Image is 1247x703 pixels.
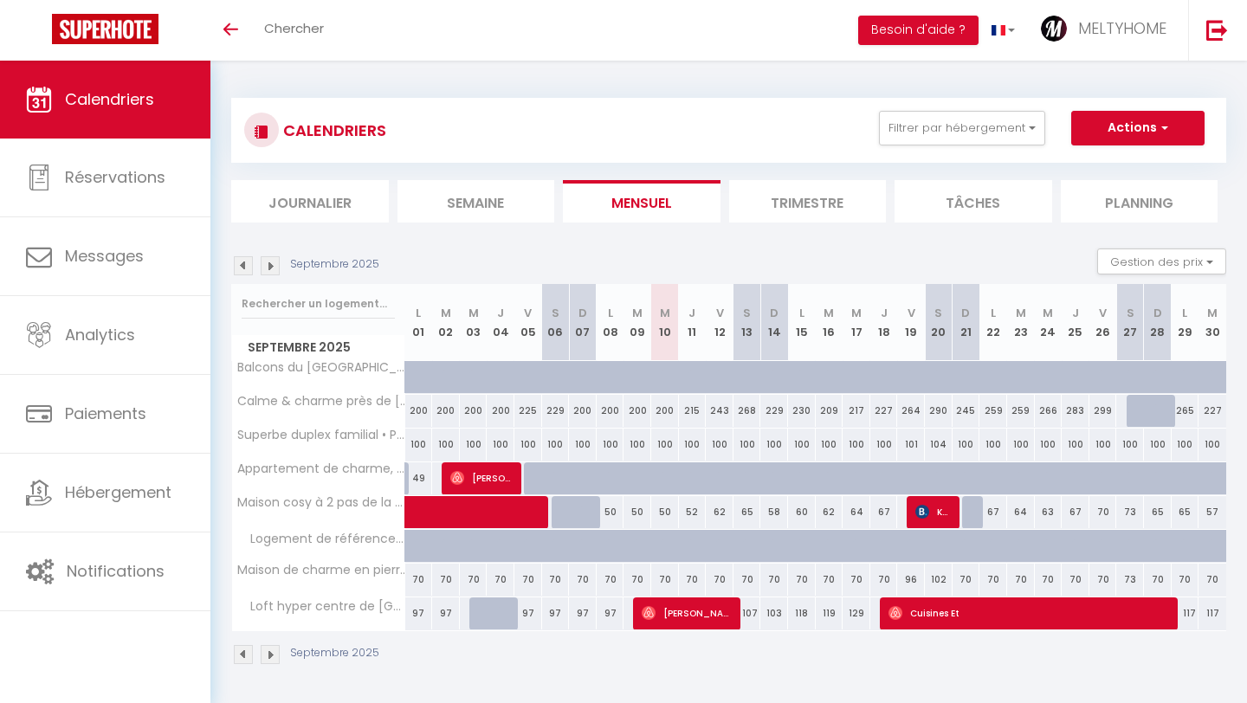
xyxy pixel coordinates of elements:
[642,597,734,629] span: [PERSON_NAME]
[706,429,733,461] div: 100
[729,180,887,223] li: Trimestre
[1089,429,1117,461] div: 100
[290,256,379,273] p: Septembre 2025
[788,496,816,528] div: 60
[487,284,514,361] th: 04
[542,429,570,461] div: 100
[799,305,804,321] abbr: L
[1172,597,1199,629] div: 117
[1035,429,1063,461] div: 100
[660,305,670,321] abbr: M
[432,429,460,461] div: 100
[264,19,324,37] span: Chercher
[953,429,980,461] div: 100
[1172,429,1199,461] div: 100
[858,16,979,45] button: Besoin d'aide ?
[870,395,898,427] div: 227
[788,597,816,629] div: 118
[953,395,980,427] div: 245
[979,284,1007,361] th: 22
[569,564,597,596] div: 70
[843,429,870,461] div: 100
[953,564,980,596] div: 70
[1199,496,1226,528] div: 57
[1199,395,1226,427] div: 227
[608,305,613,321] abbr: L
[235,564,408,577] span: Maison de charme en pierre, plage & tout à pied
[716,305,724,321] abbr: V
[1072,305,1079,321] abbr: J
[733,429,761,461] div: 100
[816,395,843,427] div: 209
[514,395,542,427] div: 225
[760,564,788,596] div: 70
[760,597,788,629] div: 103
[235,496,408,509] span: Maison cosy à 2 pas de la mer - Séjour à deux
[597,564,624,596] div: 70
[843,284,870,361] th: 17
[1116,284,1144,361] th: 27
[706,284,733,361] th: 12
[679,564,707,596] div: 70
[460,395,488,427] div: 200
[870,564,898,596] div: 70
[1035,395,1063,427] div: 266
[487,429,514,461] div: 100
[1089,284,1117,361] th: 26
[65,324,135,345] span: Analytics
[1062,395,1089,427] div: 283
[290,645,379,661] p: Septembre 2025
[1007,429,1035,461] div: 100
[597,429,624,461] div: 100
[432,597,460,629] div: 97
[569,284,597,361] th: 07
[816,597,843,629] div: 119
[733,284,761,361] th: 13
[934,305,942,321] abbr: S
[743,305,751,321] abbr: S
[65,403,146,424] span: Paiements
[623,395,651,427] div: 200
[706,395,733,427] div: 243
[235,429,408,442] span: Superbe duplex familial • Parking • Plage à pied
[279,111,386,150] h3: CALENDRIERS
[897,429,925,461] div: 101
[651,284,679,361] th: 10
[65,88,154,110] span: Calendriers
[632,305,643,321] abbr: M
[569,395,597,427] div: 200
[1089,564,1117,596] div: 70
[450,461,515,494] span: [PERSON_NAME]
[235,462,408,475] span: Appartement de charme, hyper centre ville de [GEOGRAPHIC_DATA]
[569,597,597,629] div: 97
[651,496,679,528] div: 50
[1062,284,1089,361] th: 25
[788,564,816,596] div: 70
[1172,564,1199,596] div: 70
[231,180,389,223] li: Journalier
[1007,496,1035,528] div: 64
[788,284,816,361] th: 15
[733,496,761,528] div: 65
[460,564,488,596] div: 70
[733,395,761,427] div: 268
[816,496,843,528] div: 62
[432,564,460,596] div: 70
[651,395,679,427] div: 200
[1007,284,1035,361] th: 23
[733,564,761,596] div: 70
[460,429,488,461] div: 100
[816,564,843,596] div: 70
[1062,564,1089,596] div: 70
[497,305,504,321] abbr: J
[1041,16,1067,42] img: ...
[1116,429,1144,461] div: 100
[65,245,144,267] span: Messages
[1144,429,1172,461] div: 100
[67,560,165,582] span: Notifications
[1016,305,1026,321] abbr: M
[1071,111,1205,145] button: Actions
[961,305,970,321] abbr: D
[65,166,165,188] span: Réservations
[1116,496,1144,528] div: 73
